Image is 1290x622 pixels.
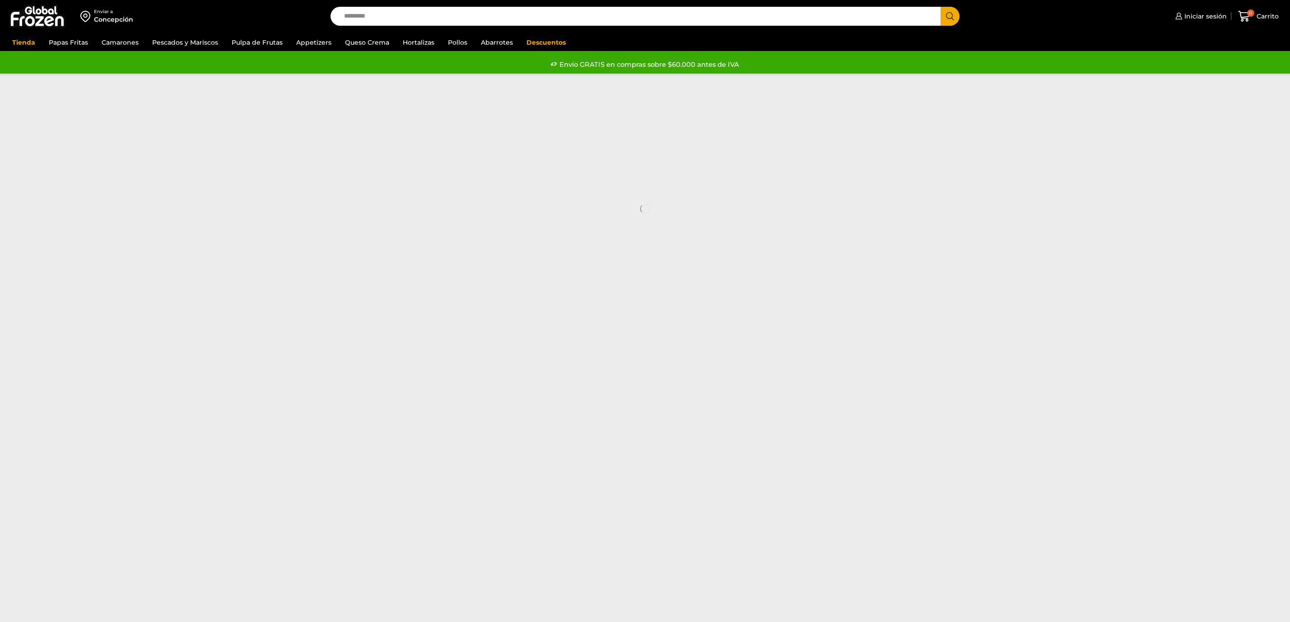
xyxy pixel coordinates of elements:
span: Carrito [1254,12,1279,21]
a: Iniciar sesión [1173,7,1227,25]
a: Hortalizas [398,34,439,51]
a: Tienda [8,34,40,51]
span: 0 [1247,9,1254,17]
button: Search button [941,7,959,26]
a: Pescados y Mariscos [148,34,223,51]
a: Camarones [97,34,143,51]
a: 0 Carrito [1236,6,1281,27]
span: Iniciar sesión [1182,12,1227,21]
a: Appetizers [292,34,336,51]
img: address-field-icon.svg [80,9,94,24]
a: Papas Fritas [44,34,93,51]
div: Concepción [94,15,133,24]
a: Abarrotes [476,34,517,51]
a: Queso Crema [340,34,394,51]
a: Pollos [443,34,472,51]
div: Enviar a [94,9,133,15]
a: Descuentos [522,34,570,51]
a: Pulpa de Frutas [227,34,287,51]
